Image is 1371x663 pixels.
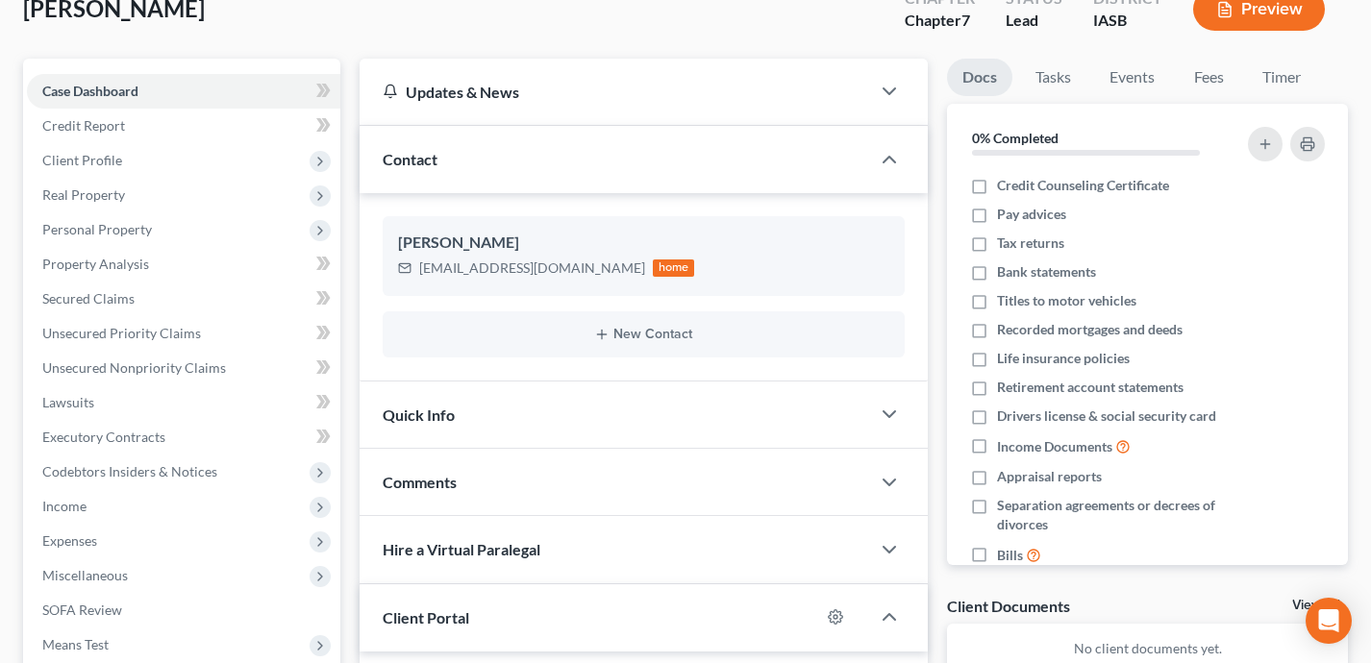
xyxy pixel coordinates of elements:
[997,406,1216,426] span: Drivers license & social security card
[997,320,1183,339] span: Recorded mortgages and deeds
[997,467,1102,486] span: Appraisal reports
[653,259,695,277] div: home
[383,473,457,491] span: Comments
[42,359,226,376] span: Unsecured Nonpriority Claims
[27,385,340,420] a: Lawsuits
[1247,59,1316,96] a: Timer
[42,602,122,618] span: SOFA Review
[997,378,1184,397] span: Retirement account statements
[961,11,970,29] span: 7
[947,596,1070,616] div: Client Documents
[997,262,1096,282] span: Bank statements
[1006,10,1062,32] div: Lead
[383,608,469,626] span: Client Portal
[962,639,1333,658] p: No client documents yet.
[1178,59,1239,96] a: Fees
[42,498,87,514] span: Income
[1020,59,1086,96] a: Tasks
[42,117,125,134] span: Credit Report
[997,349,1130,368] span: Life insurance policies
[42,221,152,237] span: Personal Property
[997,546,1023,565] span: Bills
[1306,598,1352,644] div: Open Intercom Messenger
[1093,10,1162,32] div: IASB
[42,256,149,272] span: Property Analysis
[997,176,1169,195] span: Credit Counseling Certificate
[27,247,340,282] a: Property Analysis
[1292,599,1340,612] a: View All
[27,593,340,627] a: SOFA Review
[1094,59,1170,96] a: Events
[383,540,540,558] span: Hire a Virtual Paralegal
[42,532,97,549] span: Expenses
[398,327,890,342] button: New Contact
[383,150,437,168] span: Contact
[27,282,340,316] a: Secured Claims
[972,130,1059,146] strong: 0% Completed
[42,394,94,410] span: Lawsuits
[997,437,1112,456] span: Income Documents
[42,83,138,99] span: Case Dashboard
[997,205,1066,224] span: Pay advices
[997,496,1232,534] span: Separation agreements or decrees of divorces
[27,316,340,351] a: Unsecured Priority Claims
[42,636,109,652] span: Means Test
[997,233,1064,253] span: Tax returns
[398,232,890,255] div: [PERSON_NAME]
[42,567,128,583] span: Miscellaneous
[27,109,340,143] a: Credit Report
[42,429,165,445] span: Executory Contracts
[947,59,1012,96] a: Docs
[905,10,975,32] div: Chapter
[419,258,645,278] div: [EMAIL_ADDRESS][DOMAIN_NAME]
[27,74,340,109] a: Case Dashboard
[997,291,1136,310] span: Titles to motor vehicles
[42,152,122,168] span: Client Profile
[42,463,217,479] span: Codebtors Insiders & Notices
[42,186,125,203] span: Real Property
[42,290,135,307] span: Secured Claims
[42,325,201,341] span: Unsecured Priority Claims
[383,405,455,424] span: Quick Info
[27,351,340,385] a: Unsecured Nonpriority Claims
[383,82,848,102] div: Updates & News
[27,420,340,454] a: Executory Contracts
